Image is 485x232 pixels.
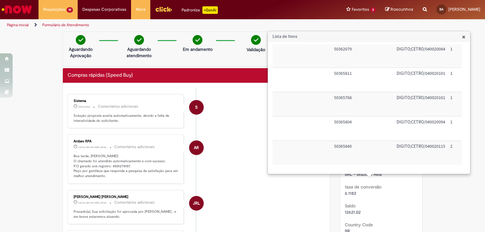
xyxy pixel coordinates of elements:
[74,99,179,103] div: Sistema
[42,22,89,27] a: Formulário de Atendimento
[74,113,179,123] p: Solução proposta aceita automaticamente, devido a falta de interatividade do solicitante.
[345,190,356,196] span: 6.1182
[448,43,476,68] td: Quantidade: 1
[345,222,373,228] b: Country Code
[332,43,394,68] td: Código SAP Material / Serviço: 50362079
[7,22,29,27] a: Página inicial
[262,43,332,68] td: Trigger Tipo de Pedido = Material: Sim
[448,140,476,164] td: Quantidade: 2
[332,116,394,140] td: Código SAP Material / Serviço: 50365804
[391,6,413,12] span: Rascunhos
[78,145,106,149] time: 25/07/2025 13:52:39
[67,7,73,13] span: 18
[74,140,179,143] div: Ambev RPA
[352,6,369,13] span: Favoritos
[183,46,213,52] p: Em andamento
[194,140,199,155] span: AR
[345,171,382,177] span: BRL - Brazilian Real
[1,3,33,16] img: ServiceNow
[262,68,332,92] td: Trigger Tipo de Pedido = Material: Sim
[78,201,106,205] span: cerca de um mês atrás
[262,92,332,116] td: Trigger Tipo de Pedido = Material: Sim
[394,68,448,92] td: Descrição: DIGITO;CETRO/040020101
[440,7,443,11] span: BA
[134,35,144,45] img: check-circle-green.png
[182,6,218,14] div: Padroniza
[68,73,133,78] h2: Compras rápidas (Speed Buy) Histórico de tíquete
[74,195,179,199] div: [PERSON_NAME] [PERSON_NAME]
[74,154,179,179] p: Boa tarde, [PERSON_NAME]! O chamado foi atendido automaticamente e com sucesso. P.O gerado sob re...
[189,100,204,115] div: System
[462,33,465,40] button: Close
[43,6,65,13] span: Requisições
[262,140,332,164] td: Trigger Tipo de Pedido = Material: Sim
[78,145,106,149] span: cerca de um mês atrás
[448,92,476,116] td: Quantidade: 1
[332,92,394,116] td: Código SAP Material / Serviço: 50365768
[193,35,202,45] img: check-circle-green.png
[136,6,146,13] span: More
[448,7,480,12] span: [PERSON_NAME]
[370,7,376,13] span: 2
[155,4,172,14] img: click_logo_yellow_360x200.png
[114,144,155,150] small: Comentários adicionais
[189,196,204,211] div: Jefferson Rodrigues Leite Teixeira
[268,32,470,42] h3: Lista de Itens
[332,68,394,92] td: Código SAP Material / Serviço: 50365811
[124,46,154,59] p: Aguardando atendimento
[251,35,261,45] img: check-circle-green.png
[193,196,200,211] span: JRL
[74,209,179,219] p: Prezado(a), Sua solicitação foi aprovada por [PERSON_NAME] , e em breve estaremos atuando.
[189,140,204,155] div: Ambev RPA
[195,100,198,115] span: S
[202,6,218,14] p: +GenAi
[448,68,476,92] td: Quantidade: 1
[114,200,155,205] small: Comentários adicionais
[82,6,126,13] span: Despesas Corporativas
[65,46,96,59] p: Aguardando Aprovação
[78,105,90,109] span: 24d atrás
[267,31,470,174] div: Lista de Itens
[332,140,394,164] td: Código SAP Material / Serviço: 50365840
[394,140,448,164] td: Descrição: DIGITO;CETRO/040020115
[462,33,465,41] span: ×
[385,7,413,13] a: Rascunhos
[448,116,476,140] td: Quantidade: 1
[5,19,319,31] ul: Trilhas de página
[262,116,332,140] td: Trigger Tipo de Pedido = Material: Sim
[345,184,381,190] b: taxa de conversão
[76,35,86,45] img: check-circle-green.png
[345,209,361,215] span: 12621.02
[394,43,448,68] td: Descrição: DIGITO;CETRO/040020084
[78,105,90,109] time: 04/08/2025 11:52:39
[394,116,448,140] td: Descrição: DIGITO;CETRO/040020094
[247,46,265,53] p: Validação
[345,203,356,209] b: Saldo
[78,201,106,205] time: 25/07/2025 13:15:30
[98,104,138,109] small: Comentários adicionais
[394,92,448,116] td: Descrição: DIGITO;CETRO/040020161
